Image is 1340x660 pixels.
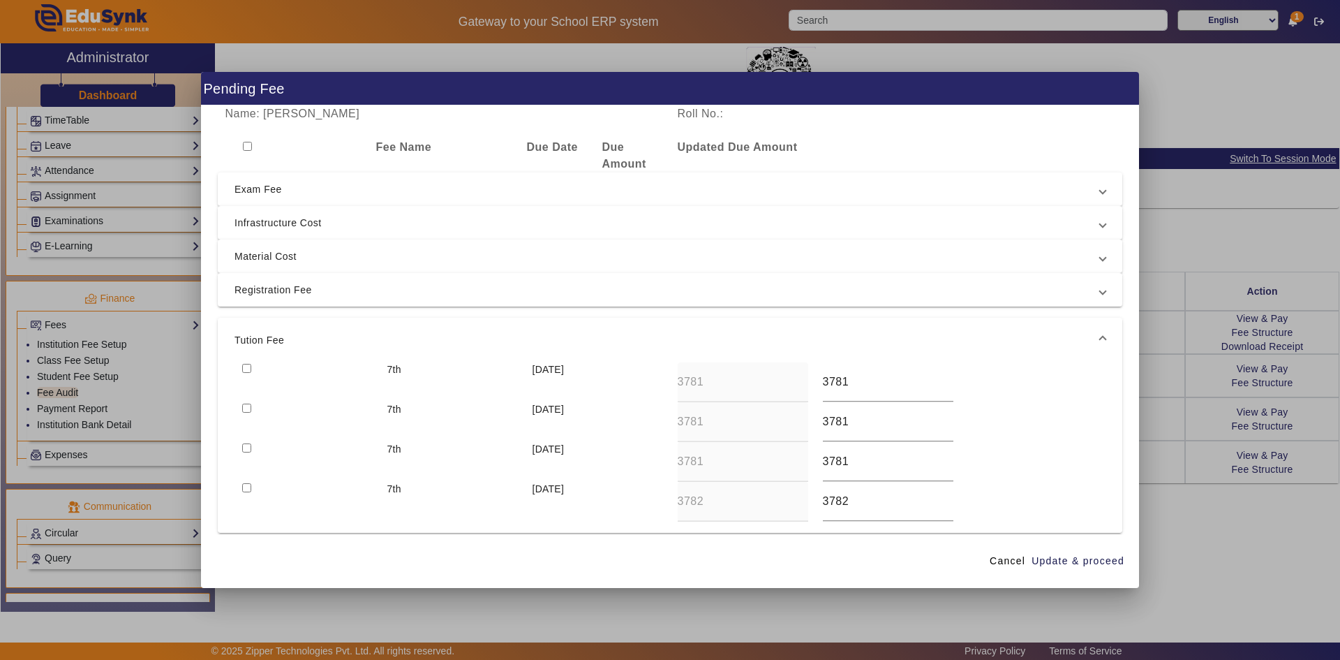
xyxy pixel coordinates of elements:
input: Amount [823,374,953,390]
b: Due Amount [602,141,646,170]
b: Due Date [527,141,578,153]
mat-expansion-panel-header: Registration Fee [218,273,1122,307]
input: Amount [823,413,953,430]
span: Update & proceed [1032,554,1124,569]
input: Amount [678,374,808,390]
h1: Pending Fee [201,72,1139,105]
input: Amount [678,453,808,470]
span: 7th [387,364,401,375]
button: Update & proceed [1031,549,1125,574]
input: Amount [678,413,808,430]
span: Registration Fee [234,281,1100,298]
div: Tution Fee [218,362,1122,533]
mat-expansion-panel-header: Infrastructure Cost [218,206,1122,240]
span: Infrastructure Cost [234,214,1100,231]
div: Name: [PERSON_NAME] [218,105,670,122]
span: Cancel [990,554,1025,569]
input: Amount [678,493,808,510]
span: [DATE] [533,483,565,494]
mat-expansion-panel-header: Material Cost [218,240,1122,273]
b: Updated Due Amount [678,141,798,153]
span: 7th [387,443,401,455]
b: Fee Name [376,141,432,153]
mat-expansion-panel-header: Tution Fee [218,318,1122,362]
span: [DATE] [533,443,565,455]
span: Tution Fee [234,332,1100,349]
span: 7th [387,483,401,494]
div: Roll No.: [670,105,896,122]
span: Exam Fee [234,181,1100,198]
span: Material Cost [234,248,1100,265]
span: [DATE] [533,404,565,415]
button: Cancel [984,549,1031,574]
span: [DATE] [533,364,565,375]
input: Amount [823,453,953,470]
input: Amount [823,493,953,510]
mat-expansion-panel-header: Exam Fee [218,173,1122,206]
span: 7th [387,404,401,415]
